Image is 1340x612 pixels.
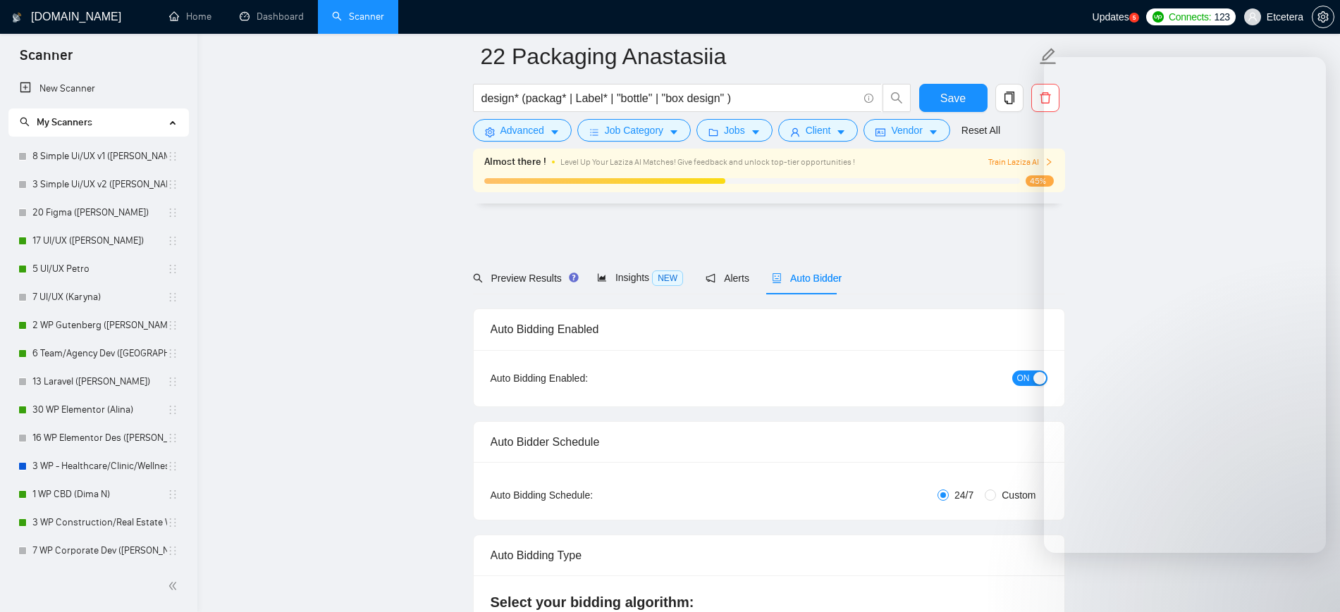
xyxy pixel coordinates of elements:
a: 5 UI/UX Petro [32,255,167,283]
li: 6 Team/Agency Dev (Eugene) [8,339,188,368]
span: search [20,117,30,127]
a: 20 Figma ([PERSON_NAME]) [32,199,167,227]
span: folder [708,127,718,137]
span: search [883,92,910,104]
li: 1 WP CBD (Dima N) [8,480,188,508]
div: Auto Bidding Enabled: [491,370,676,386]
span: 24/7 [949,487,979,503]
span: edit [1039,47,1057,65]
span: holder [167,235,178,246]
span: holder [167,404,178,416]
a: 13 Laravel ([PERSON_NAME]) [32,368,167,396]
span: delete [1032,92,1059,104]
a: 7 WP Corporate Dev ([PERSON_NAME] B) [32,537,167,565]
span: holder [167,376,178,387]
span: robot [772,273,782,283]
span: holder [167,348,178,359]
a: setting [1312,11,1334,23]
button: idcardVendorcaret-down [863,119,949,142]
a: 6 Team/Agency Dev ([GEOGRAPHIC_DATA]) [32,339,167,368]
span: holder [167,263,178,275]
button: search [883,84,911,112]
span: Updates [1093,11,1129,23]
span: user [1248,12,1258,22]
span: holder [167,179,178,190]
img: logo [12,6,22,29]
span: caret-down [751,127,761,137]
span: My Scanners [20,116,92,128]
button: folderJobscaret-down [696,119,773,142]
span: Advanced [500,123,544,138]
li: 3 WP - Healthcare/Clinic/Wellness/Beauty (Dima N) [8,452,188,480]
span: 45% [1026,175,1054,187]
span: notification [706,273,715,283]
li: 20 Figma (Lesnik Anton) [8,199,188,227]
span: My Scanners [37,116,92,128]
span: ON [1017,370,1030,386]
a: 5 [1129,13,1139,23]
button: delete [1031,84,1059,112]
button: Train Laziza AI [988,156,1053,169]
span: holder [167,320,178,331]
span: 123 [1214,9,1229,25]
button: Save [919,84,988,112]
li: 7 WP Corporate Dev (Dmytro B) [8,537,188,565]
input: Scanner name... [481,39,1036,74]
span: Preview Results [473,273,574,284]
span: info-circle [864,94,873,103]
button: setting [1312,6,1334,28]
img: upwork-logo.png [1152,11,1164,23]
span: caret-down [550,127,560,137]
span: Custom [996,487,1041,503]
a: 7 UI/UX (Karyna) [32,283,167,311]
a: 3 Simple Ui/UX v2 ([PERSON_NAME]) [32,170,167,199]
span: bars [589,127,599,137]
iframe: Intercom live chat [1292,564,1326,598]
span: holder [167,432,178,444]
div: Tooltip anchor [567,271,580,284]
span: Connects: [1169,9,1211,25]
span: holder [167,151,178,162]
span: Alerts [706,273,749,284]
li: 16 WP Elementor Des (Alexey) [8,424,188,452]
iframe: Intercom live chat [1044,57,1326,553]
span: caret-down [669,127,679,137]
button: userClientcaret-down [778,119,859,142]
span: holder [167,517,178,528]
li: 2 WP Gutenberg (Dmytro Br) [8,311,188,339]
span: user [790,127,800,137]
div: Auto Bidding Schedule: [491,487,676,503]
a: searchScanner [332,11,384,23]
li: 30 WP Elementor (Alina) [8,396,188,424]
span: area-chart [597,273,607,282]
li: 3 WP Construction/Real Estate Website Development (Dmytro B) [8,508,188,537]
span: Jobs [724,123,745,138]
a: 8 Simple Ui/UX v1 ([PERSON_NAME]) [32,142,167,170]
li: 8 Simple Ui/UX v1 (Lesnik Anton) [8,142,188,170]
a: 3 WP Construction/Real Estate Website Development ([PERSON_NAME] B) [32,508,167,537]
text: 5 [1132,15,1136,21]
span: Level Up Your Laziza AI Matches! Give feedback and unlock top-tier opportunities ! [560,157,855,167]
span: holder [167,292,178,303]
h4: Select your bidding algorithm: [491,592,1047,612]
a: Reset All [961,123,1000,138]
a: homeHome [169,11,211,23]
button: settingAdvancedcaret-down [473,119,572,142]
span: Client [806,123,831,138]
a: 1 WP CBD (Dima N) [32,480,167,508]
li: 17 UI/UX (Polina) [8,227,188,255]
a: New Scanner [20,75,177,103]
a: 16 WP Elementor Des ([PERSON_NAME]) [32,424,167,452]
span: NEW [652,270,683,286]
span: Almost there ! [484,154,546,170]
a: 2 WP Gutenberg ([PERSON_NAME] Br) [32,311,167,339]
li: 7 UI/UX (Karyna) [8,283,188,311]
a: 17 UI/UX ([PERSON_NAME]) [32,227,167,255]
span: holder [167,207,178,218]
div: Auto Bidder Schedule [491,422,1047,462]
span: holder [167,545,178,556]
button: copy [995,84,1024,112]
li: 5 UI/UX Petro [8,255,188,283]
span: setting [485,127,495,137]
